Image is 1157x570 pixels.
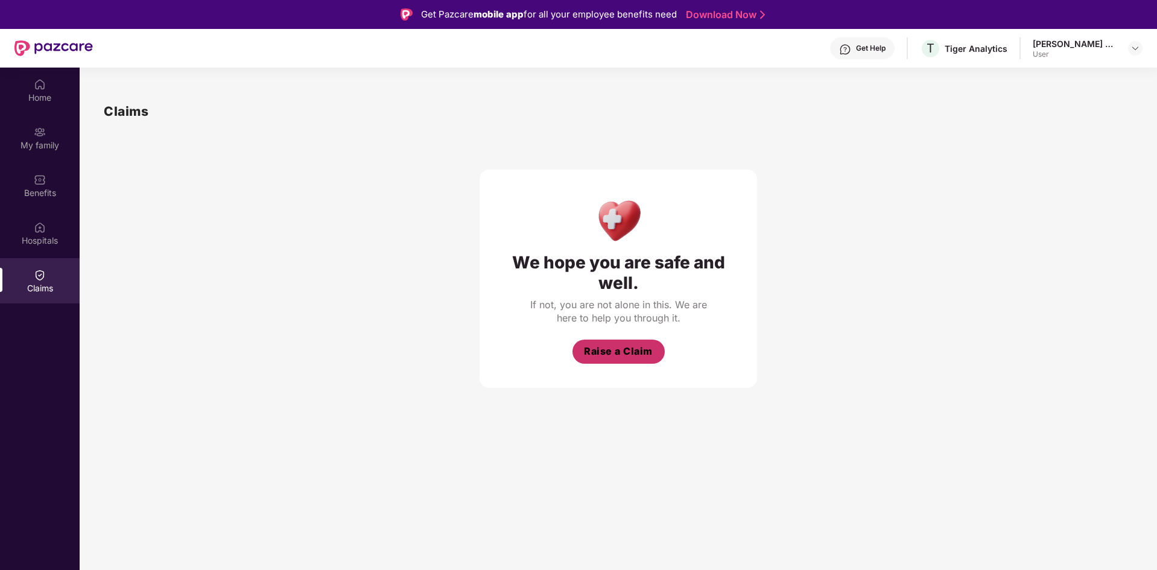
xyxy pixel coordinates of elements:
a: Download Now [686,8,761,21]
img: Health Care [592,194,645,246]
div: We hope you are safe and well. [504,252,733,293]
div: Get Help [856,43,886,53]
img: svg+xml;base64,PHN2ZyBpZD0iSG9zcGl0YWxzIiB4bWxucz0iaHR0cDovL3d3dy53My5vcmcvMjAwMC9zdmciIHdpZHRoPS... [34,221,46,233]
span: Raise a Claim [584,344,653,359]
img: svg+xml;base64,PHN2ZyB3aWR0aD0iMjAiIGhlaWdodD0iMjAiIHZpZXdCb3g9IjAgMCAyMCAyMCIgZmlsbD0ibm9uZSIgeG... [34,126,46,138]
img: svg+xml;base64,PHN2ZyBpZD0iQmVuZWZpdHMiIHhtbG5zPSJodHRwOi8vd3d3LnczLm9yZy8yMDAwL3N2ZyIgd2lkdGg9Ij... [34,174,46,186]
img: svg+xml;base64,PHN2ZyBpZD0iRHJvcGRvd24tMzJ4MzIiIHhtbG5zPSJodHRwOi8vd3d3LnczLm9yZy8yMDAwL3N2ZyIgd2... [1130,43,1140,53]
img: svg+xml;base64,PHN2ZyBpZD0iSGVscC0zMngzMiIgeG1sbnM9Imh0dHA6Ly93d3cudzMub3JnLzIwMDAvc3ZnIiB3aWR0aD... [839,43,851,55]
div: User [1033,49,1117,59]
h1: Claims [104,101,148,121]
img: svg+xml;base64,PHN2ZyBpZD0iSG9tZSIgeG1sbnM9Imh0dHA6Ly93d3cudzMub3JnLzIwMDAvc3ZnIiB3aWR0aD0iMjAiIG... [34,78,46,90]
img: Logo [401,8,413,21]
img: Stroke [760,8,765,21]
div: Tiger Analytics [945,43,1007,54]
strong: mobile app [474,8,524,20]
div: Get Pazcare for all your employee benefits need [421,7,677,22]
span: T [927,41,934,55]
img: svg+xml;base64,PHN2ZyBpZD0iQ2xhaW0iIHhtbG5zPSJodHRwOi8vd3d3LnczLm9yZy8yMDAwL3N2ZyIgd2lkdGg9IjIwIi... [34,269,46,281]
div: [PERSON_NAME] Takore [1033,38,1117,49]
div: If not, you are not alone in this. We are here to help you through it. [528,298,709,325]
button: Raise a Claim [572,340,665,364]
img: New Pazcare Logo [14,40,93,56]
